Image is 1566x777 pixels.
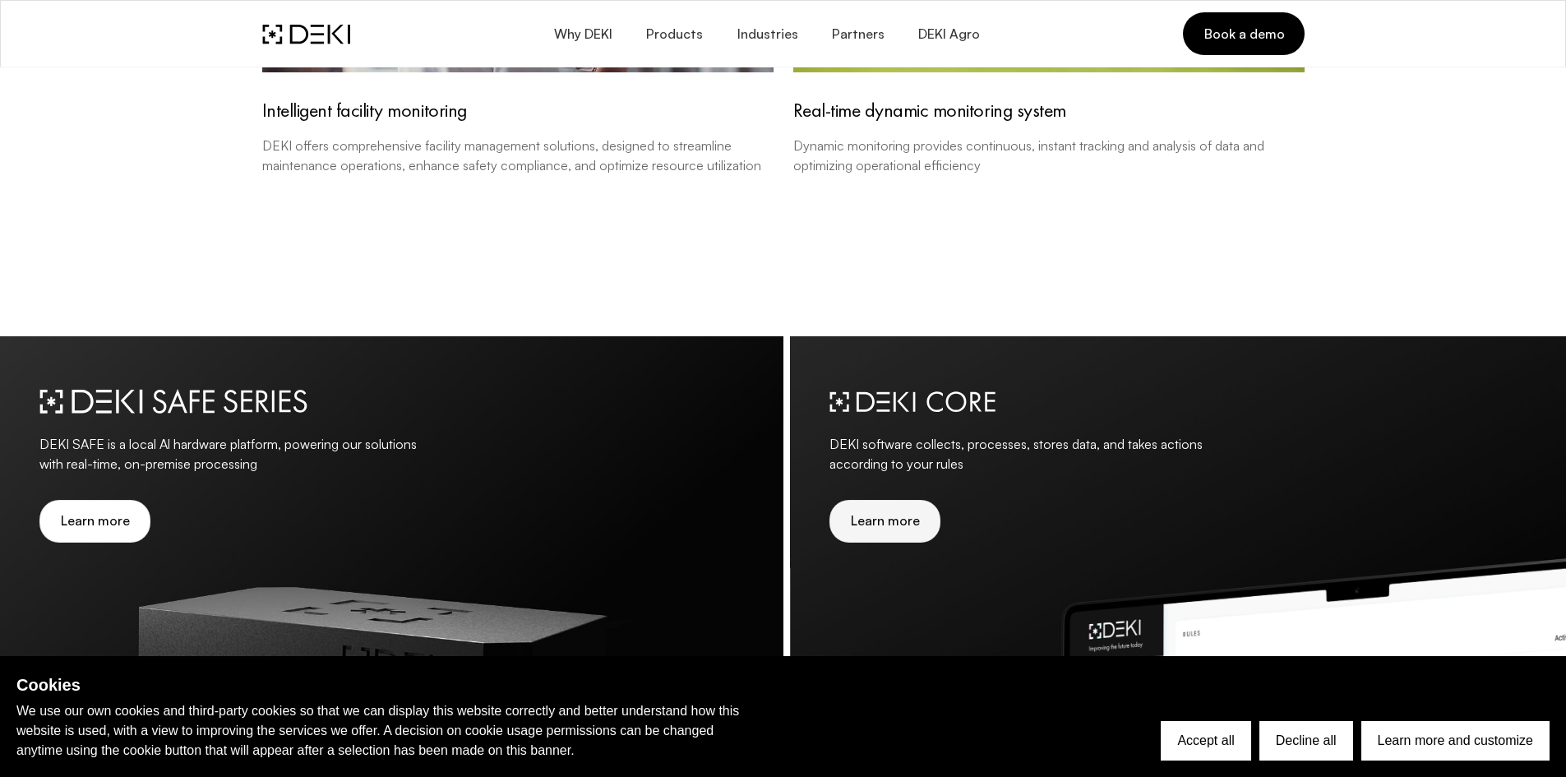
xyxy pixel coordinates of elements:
p: DEKI software collects, processes, stores data, and takes actions according to your rules [829,434,1216,474]
h4: Intelligent facility monitoring [262,99,774,123]
p: DEKI SAFE is a local Al hardware platform, powering our solutions with real-time, on-premise proc... [39,434,426,474]
button: Why DEKI [536,15,628,53]
p: DEKI offers comprehensive facility management solutions, designed to streamline maintenance opera... [262,136,774,175]
span: Learn more [850,513,920,529]
span: Learn more [60,513,130,529]
p: We use our own cookies and third-party cookies so that we can display this website correctly and ... [16,701,756,761]
p: Dynamic monitoring provides continuous, instant tracking and analysis of data and optimizing oper... [793,136,1305,175]
button: Learn more and customize [1361,721,1550,761]
img: deki_safe.CaUEio46.svg [39,389,324,428]
img: svg%3e [829,389,995,428]
a: Book a demo [1183,12,1304,55]
button: Decline all [1259,721,1353,761]
a: Learn more [829,500,940,543]
button: Accept all [1161,721,1250,761]
span: Book a demo [1203,25,1284,43]
span: DEKI Agro [917,26,980,42]
span: Partners [831,26,885,42]
button: Products [629,15,719,53]
img: DEKI Logo [262,24,350,44]
button: Industries [719,15,814,53]
h4: Real-time dynamic monitoring system [793,99,1305,123]
span: Industries [736,26,797,42]
a: Partners [815,15,901,53]
h2: Cookies [16,673,756,697]
span: Products [645,26,703,42]
span: Why DEKI [552,26,612,42]
a: DEKI Agro [901,15,996,53]
a: Learn more [39,500,150,543]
